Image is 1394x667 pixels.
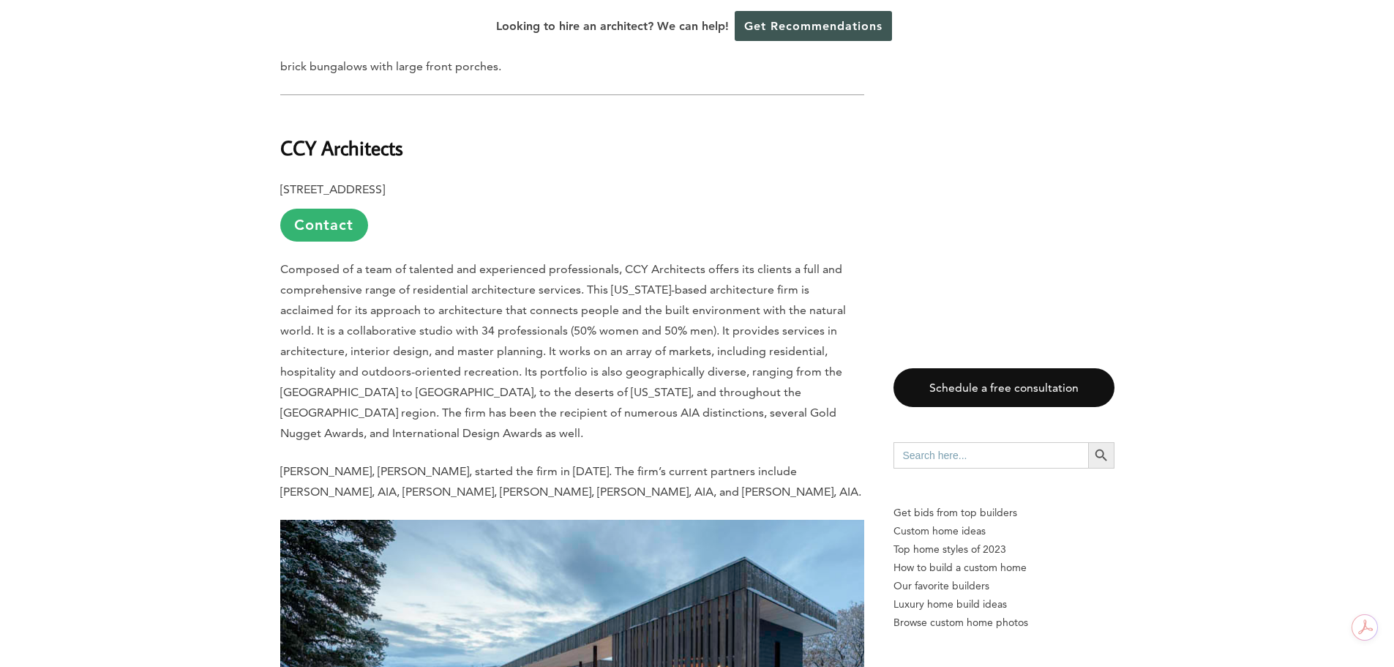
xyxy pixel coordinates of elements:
[735,11,892,41] a: Get Recommendations
[280,464,861,499] span: [PERSON_NAME], [PERSON_NAME], started the firm in [DATE]. The firm’s current partners include [PE...
[893,614,1114,632] a: Browse custom home photos
[893,522,1114,540] a: Custom home ideas
[893,442,1088,469] input: Search here...
[893,595,1114,614] a: Luxury home build ideas
[280,182,385,196] b: [STREET_ADDRESS]
[893,577,1114,595] a: Our favorite builders
[280,209,368,242] a: Contact
[1093,447,1109,463] svg: Search
[893,559,1114,577] a: How to build a custom home
[280,262,846,440] span: Composed of a team of talented and experienced professionals, CCY Architects offers its clients a...
[893,504,1114,522] p: Get bids from top builders
[280,135,403,160] b: CCY Architects
[893,368,1114,407] a: Schedule a free consultation
[893,540,1114,559] a: Top home styles of 2023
